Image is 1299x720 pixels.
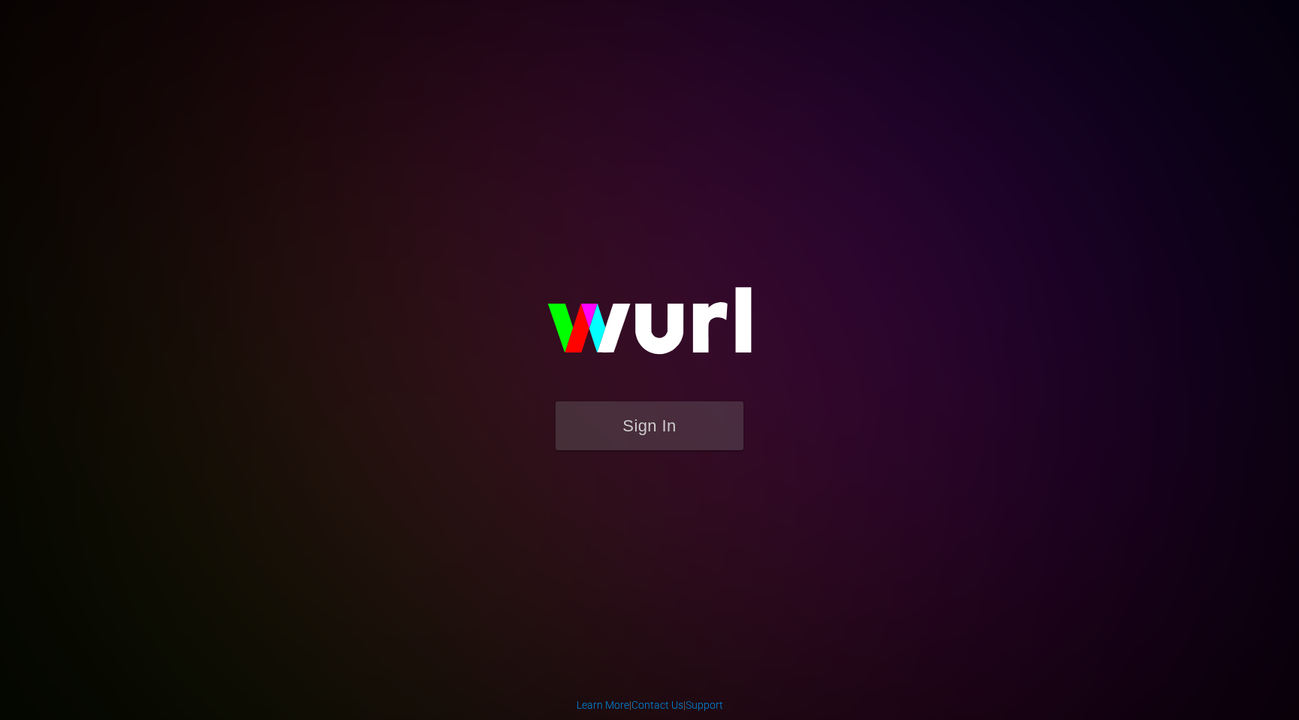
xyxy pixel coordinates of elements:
div: | | [577,697,723,712]
a: Support [686,699,723,711]
a: Learn More [577,699,629,711]
a: Contact Us [631,699,683,711]
img: wurl-logo-on-black-223613ac3d8ba8fe6dc639794a292ebdb59501304c7dfd60c99c58986ef67473.svg [499,255,800,401]
button: Sign In [556,401,743,450]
